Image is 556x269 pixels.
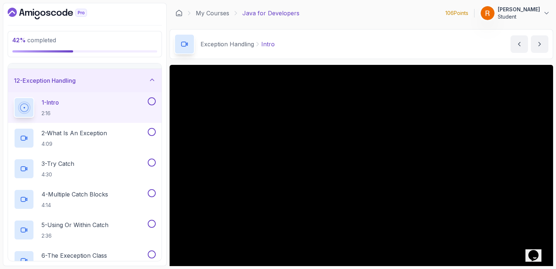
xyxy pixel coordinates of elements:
button: 3-Try Catch4:30 [14,159,156,179]
p: Exception Handling [200,40,254,48]
a: Dashboard [175,9,183,17]
button: 12-Exception Handling [8,69,162,92]
h3: 12 - Exception Handling [14,76,76,85]
button: 2-What Is An Exception4:09 [14,128,156,148]
p: 4:30 [41,171,74,178]
p: 1 - Intro [41,98,59,107]
p: 3 - Try Catch [41,159,74,168]
button: 5-Using Or Within Catch2:36 [14,220,156,240]
p: [PERSON_NAME] [498,6,540,13]
a: Dashboard [8,8,104,19]
p: 2 - What Is An Exception [41,129,107,137]
a: My Courses [196,9,229,17]
p: Intro [261,40,275,48]
img: user profile image [481,6,495,20]
p: 2:16 [41,110,59,117]
p: 4:14 [41,202,108,209]
p: 6 - The Exeception Class [41,251,107,260]
p: Java for Developers [242,9,299,17]
span: completed [12,36,56,44]
p: 4 - Multiple Catch Blocks [41,190,108,199]
button: 1-Intro2:16 [14,97,156,118]
p: 5 - Using Or Within Catch [41,221,108,229]
button: 4-Multiple Catch Blocks4:14 [14,189,156,210]
p: 106 Points [445,9,468,17]
button: next content [531,35,548,53]
button: previous content [511,35,528,53]
iframe: chat widget [525,240,549,262]
button: user profile image[PERSON_NAME]Student [480,6,550,20]
p: Student [498,13,540,20]
p: 4:09 [41,140,107,148]
span: 42 % [12,36,26,44]
p: 2:36 [41,232,108,239]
